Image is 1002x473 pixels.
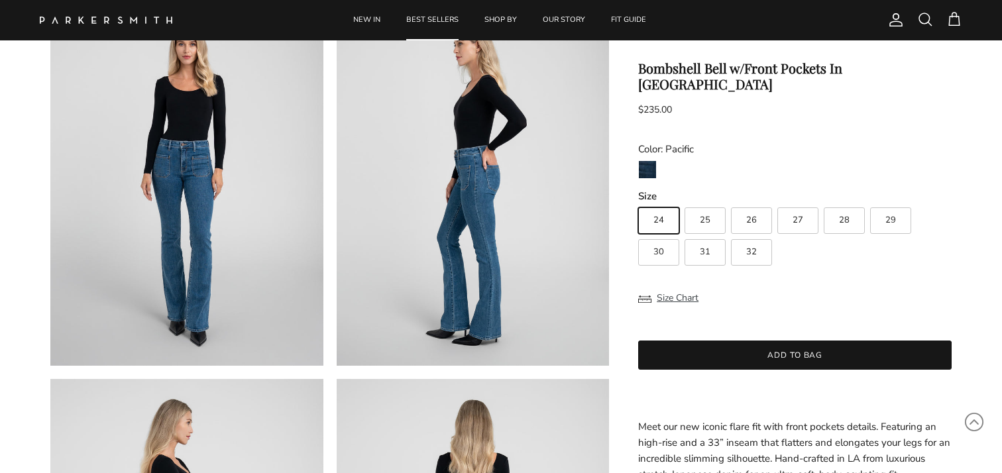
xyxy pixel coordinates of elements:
button: Size Chart [638,286,698,311]
a: Pacific [638,160,657,183]
a: Account [883,12,904,28]
svg: Scroll to Top [964,412,984,432]
span: 30 [653,248,664,256]
span: 28 [839,216,850,225]
img: Parker Smith [40,17,172,24]
legend: Size [638,189,657,203]
span: Meet our new iconic flare fit with front pockets details. [638,420,878,433]
button: Add to bag [638,341,952,370]
span: 26 [746,216,757,225]
span: $235.00 [638,103,672,116]
span: 29 [885,216,896,225]
span: 24 [653,216,664,225]
span: 27 [793,216,803,225]
img: Pacific [639,161,656,178]
h1: Bombshell Bell w/Front Pockets In [GEOGRAPHIC_DATA] [638,60,952,92]
span: 31 [700,248,710,256]
span: 25 [700,216,710,225]
span: 32 [746,248,757,256]
div: Color: Pacific [638,141,952,157]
